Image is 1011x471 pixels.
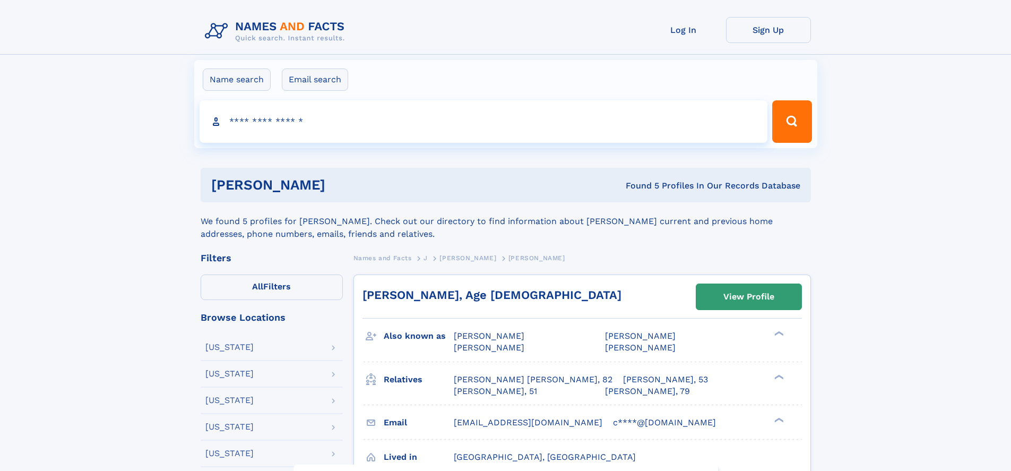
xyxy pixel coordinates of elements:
[353,251,412,264] a: Names and Facts
[476,180,800,192] div: Found 5 Profiles In Our Records Database
[772,416,784,423] div: ❯
[696,284,801,310] a: View Profile
[384,448,454,466] h3: Lived in
[508,254,565,262] span: [PERSON_NAME]
[205,396,254,405] div: [US_STATE]
[201,313,343,322] div: Browse Locations
[605,386,690,397] a: [PERSON_NAME], 79
[200,100,768,143] input: search input
[424,251,428,264] a: J
[362,288,621,302] a: [PERSON_NAME], Age [DEMOGRAPHIC_DATA]
[454,417,602,427] span: [EMAIL_ADDRESS][DOMAIN_NAME]
[772,330,784,337] div: ❯
[205,343,254,352] div: [US_STATE]
[723,285,774,309] div: View Profile
[605,331,676,341] span: [PERSON_NAME]
[439,254,496,262] span: [PERSON_NAME]
[201,17,353,46] img: Logo Names and Facts
[439,251,496,264] a: [PERSON_NAME]
[211,178,476,192] h1: [PERSON_NAME]
[384,414,454,432] h3: Email
[205,370,254,378] div: [US_STATE]
[201,275,343,300] label: Filters
[201,202,811,241] div: We found 5 profiles for [PERSON_NAME]. Check out our directory to find information about [PERSON_...
[384,371,454,389] h3: Relatives
[623,374,708,386] a: [PERSON_NAME], 53
[252,281,263,292] span: All
[424,254,428,262] span: J
[282,68,348,91] label: Email search
[454,342,524,353] span: [PERSON_NAME]
[726,17,811,43] a: Sign Up
[772,373,784,380] div: ❯
[203,68,271,91] label: Name search
[454,386,537,397] a: [PERSON_NAME], 51
[772,100,811,143] button: Search Button
[641,17,726,43] a: Log In
[454,452,636,462] span: [GEOGRAPHIC_DATA], [GEOGRAPHIC_DATA]
[205,449,254,458] div: [US_STATE]
[454,331,524,341] span: [PERSON_NAME]
[384,327,454,345] h3: Also known as
[454,374,612,386] a: [PERSON_NAME] [PERSON_NAME], 82
[201,253,343,263] div: Filters
[205,423,254,431] div: [US_STATE]
[605,342,676,353] span: [PERSON_NAME]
